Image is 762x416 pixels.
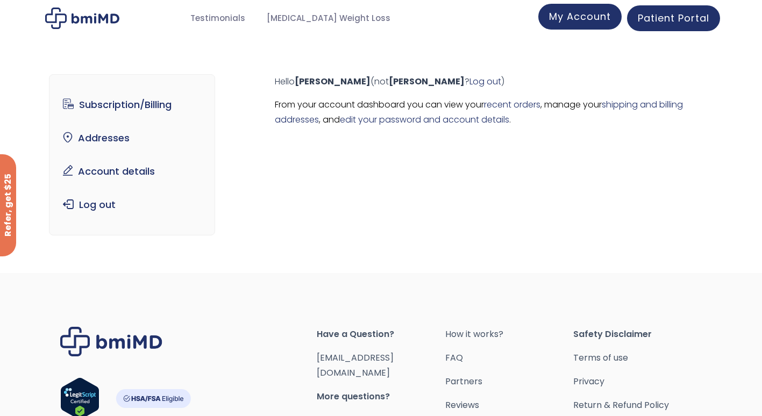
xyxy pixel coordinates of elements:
[445,350,574,365] a: FAQ
[317,352,394,379] a: [EMAIL_ADDRESS][DOMAIN_NAME]
[389,75,465,88] strong: [PERSON_NAME]
[58,160,206,183] a: Account details
[484,98,540,111] a: recent orders
[549,10,611,23] span: My Account
[275,74,713,89] p: Hello (not ? )
[573,374,702,389] a: Privacy
[573,398,702,413] a: Return & Refund Policy
[573,327,702,342] span: Safety Disclaimer
[267,12,390,25] span: [MEDICAL_DATA] Weight Loss
[317,327,445,342] span: Have a Question?
[469,75,501,88] a: Log out
[58,94,206,116] a: Subscription/Billing
[60,327,162,356] img: Brand Logo
[49,74,215,235] nav: Account pages
[116,389,191,408] img: HSA-FSA
[295,75,371,88] strong: [PERSON_NAME]
[445,374,574,389] a: Partners
[538,4,622,30] a: My Account
[445,327,574,342] a: How it works?
[190,12,245,25] span: Testimonials
[627,5,720,31] a: Patient Portal
[58,127,206,149] a: Addresses
[256,8,401,29] a: [MEDICAL_DATA] Weight Loss
[58,193,206,216] a: Log out
[573,350,702,365] a: Terms of use
[340,113,509,126] a: edit your password and account details
[317,389,445,404] span: More questions?
[180,8,256,29] a: Testimonials
[45,8,119,29] img: My account
[638,11,709,25] span: Patient Portal
[445,398,574,413] a: Reviews
[275,97,713,127] p: From your account dashboard you can view your , manage your , and .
